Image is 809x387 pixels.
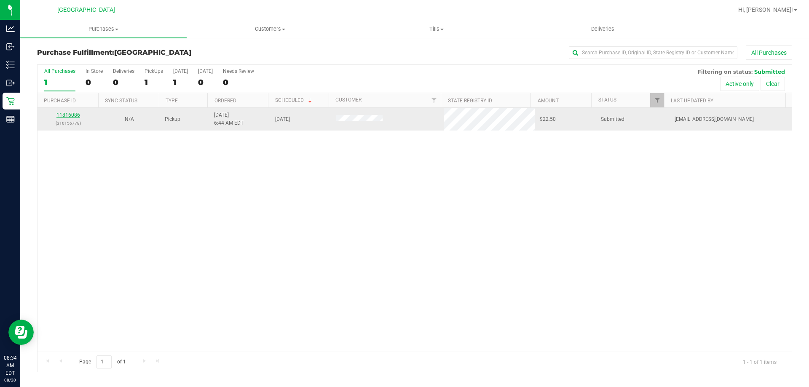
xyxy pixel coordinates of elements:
div: 1 [44,77,75,87]
a: Filter [427,93,441,107]
span: Tills [354,25,519,33]
inline-svg: Inbound [6,43,15,51]
span: [EMAIL_ADDRESS][DOMAIN_NAME] [675,115,754,123]
a: State Registry ID [448,98,492,104]
span: 1 - 1 of 1 items [736,355,783,368]
a: Scheduled [275,97,313,103]
span: [DATE] 6:44 AM EDT [214,111,244,127]
input: 1 [96,355,112,368]
a: Ordered [214,98,236,104]
div: 1 [145,77,163,87]
div: Deliveries [113,68,134,74]
span: Pickup [165,115,180,123]
a: Tills [353,20,520,38]
p: 08/20 [4,377,16,383]
a: Filter [650,93,664,107]
span: [GEOGRAPHIC_DATA] [57,6,115,13]
span: Hi, [PERSON_NAME]! [738,6,793,13]
button: All Purchases [746,45,792,60]
p: (316156778) [43,119,94,127]
div: 0 [198,77,213,87]
a: Purchases [20,20,187,38]
div: In Store [86,68,103,74]
span: Purchases [20,25,187,33]
inline-svg: Inventory [6,61,15,69]
span: Filtering on status: [698,68,753,75]
a: Sync Status [105,98,137,104]
div: 0 [113,77,134,87]
div: [DATE] [173,68,188,74]
inline-svg: Retail [6,97,15,105]
a: Type [166,98,178,104]
div: Needs Review [223,68,254,74]
div: All Purchases [44,68,75,74]
button: N/A [125,115,134,123]
div: PickUps [145,68,163,74]
a: Customers [187,20,353,38]
span: Submitted [754,68,785,75]
div: [DATE] [198,68,213,74]
a: Customer [335,97,362,103]
button: Active only [720,77,759,91]
iframe: Resource center [8,320,34,345]
p: 08:34 AM EDT [4,354,16,377]
a: Purchase ID [44,98,76,104]
inline-svg: Outbound [6,79,15,87]
span: Submitted [601,115,624,123]
span: [DATE] [275,115,290,123]
h3: Purchase Fulfillment: [37,49,289,56]
span: Deliveries [580,25,626,33]
div: 0 [86,77,103,87]
span: Not Applicable [125,116,134,122]
input: Search Purchase ID, Original ID, State Registry ID or Customer Name... [569,46,737,59]
inline-svg: Reports [6,115,15,123]
div: 1 [173,77,188,87]
div: 0 [223,77,254,87]
button: Clear [761,77,785,91]
a: Last Updated By [671,98,713,104]
span: Customers [187,25,353,33]
inline-svg: Analytics [6,24,15,33]
a: 11816086 [56,112,80,118]
span: [GEOGRAPHIC_DATA] [114,48,191,56]
a: Amount [538,98,559,104]
a: Status [598,97,616,103]
span: Page of 1 [72,355,133,368]
a: Deliveries [520,20,686,38]
span: $22.50 [540,115,556,123]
